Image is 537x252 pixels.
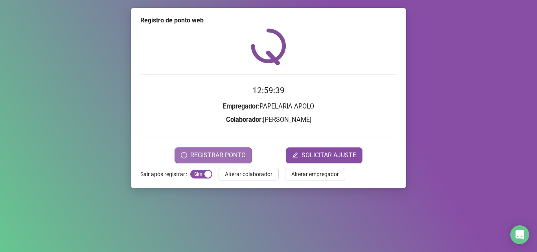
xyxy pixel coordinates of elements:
[302,151,356,160] span: SOLICITAR AJUSTE
[219,168,279,180] button: Alterar colaborador
[223,103,258,110] strong: Empregador
[286,147,362,163] button: editSOLICITAR AJUSTE
[190,151,246,160] span: REGISTRAR PONTO
[140,16,397,25] div: Registro de ponto web
[140,101,397,112] h3: : PAPELARIA APOLO
[140,168,190,180] label: Sair após registrar
[251,28,286,65] img: QRPoint
[510,225,529,244] div: Open Intercom Messenger
[175,147,252,163] button: REGISTRAR PONTO
[140,115,397,125] h3: : [PERSON_NAME]
[181,152,187,158] span: clock-circle
[225,170,272,178] span: Alterar colaborador
[252,86,285,95] time: 12:59:39
[285,168,345,180] button: Alterar empregador
[291,170,339,178] span: Alterar empregador
[226,116,261,123] strong: Colaborador
[292,152,298,158] span: edit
